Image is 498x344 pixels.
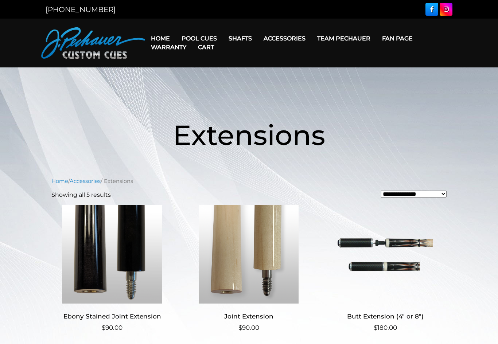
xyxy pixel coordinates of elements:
[311,29,376,48] a: Team Pechauer
[258,29,311,48] a: Accessories
[374,324,397,331] bdi: 180.00
[51,205,173,332] a: Ebony Stained Joint Extension $90.00
[102,324,122,331] bdi: 90.00
[324,309,446,323] h2: Butt Extension (4″ or 8″)
[188,309,310,323] h2: Joint Extension
[70,178,101,184] a: Accessories
[188,205,310,332] a: Joint Extension $90.00
[173,118,325,152] span: Extensions
[46,5,116,14] a: [PHONE_NUMBER]
[176,29,223,48] a: Pool Cues
[238,324,242,331] span: $
[145,38,192,56] a: Warranty
[238,324,259,331] bdi: 90.00
[192,38,220,56] a: Cart
[41,27,145,59] img: Pechauer Custom Cues
[51,178,68,184] a: Home
[145,29,176,48] a: Home
[381,191,447,198] select: Shop order
[51,177,447,185] nav: Breadcrumb
[376,29,419,48] a: Fan Page
[223,29,258,48] a: Shafts
[188,205,310,304] img: Joint Extension
[102,324,105,331] span: $
[51,309,173,323] h2: Ebony Stained Joint Extension
[324,205,446,304] img: Butt Extension (4" or 8")
[374,324,377,331] span: $
[324,205,446,332] a: Butt Extension (4″ or 8″) $180.00
[51,191,111,199] p: Showing all 5 results
[51,205,173,304] img: Ebony Stained Joint Extension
